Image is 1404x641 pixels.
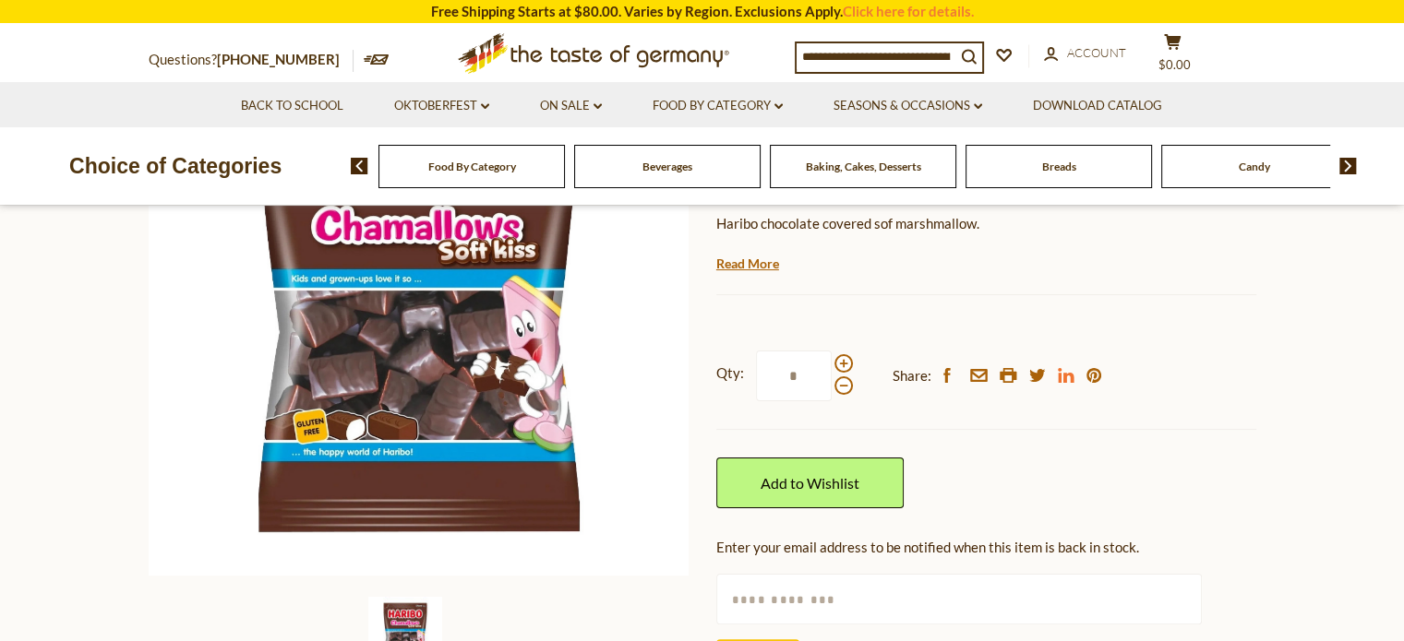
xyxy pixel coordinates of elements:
strong: Qty: [716,362,744,385]
a: Back to School [241,96,343,116]
a: Food By Category [428,160,516,173]
a: [PHONE_NUMBER] [217,51,340,67]
img: previous arrow [351,158,368,174]
a: On Sale [540,96,602,116]
span: Share: [893,364,931,387]
a: Add to Wishlist [716,457,904,508]
input: Qty: [756,350,832,401]
a: Read More [716,255,779,273]
a: Beverages [642,160,692,173]
span: Account [1067,45,1126,60]
p: In [DATE], [DEMOGRAPHIC_DATA] [DEMOGRAPHIC_DATA] candy maker [PERSON_NAME] introduced a revolutio... [716,249,1256,272]
a: Click here for details. [843,3,974,19]
span: $0.00 [1158,57,1191,72]
button: $0.00 [1146,33,1201,79]
a: Baking, Cakes, Desserts [806,160,921,173]
img: Haribo Chamallows Soft Kiss [149,36,689,576]
a: Oktoberfest [394,96,489,116]
p: Questions? [149,48,354,72]
a: Account [1044,43,1126,64]
a: Breads [1042,160,1076,173]
a: Seasons & Occasions [834,96,982,116]
a: Download Catalog [1033,96,1162,116]
img: next arrow [1339,158,1357,174]
p: Haribo chocolate covered sof marshmallow. [716,212,1256,235]
a: Food By Category [653,96,783,116]
div: Enter your email address to be notified when this item is back in stock. [716,536,1256,559]
a: Candy [1239,160,1270,173]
